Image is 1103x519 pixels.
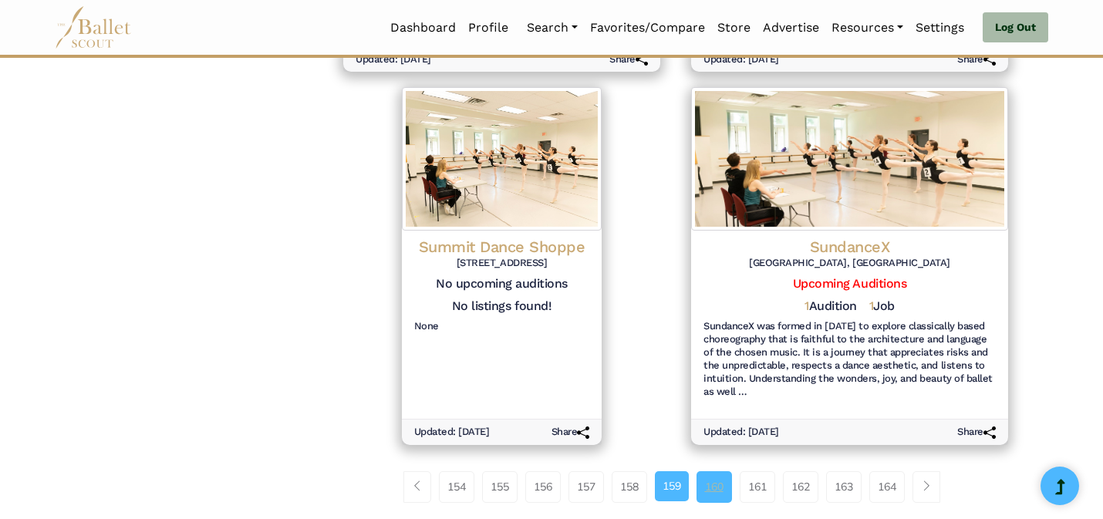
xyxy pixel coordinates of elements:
span: 1 [804,298,809,313]
a: Store [711,12,757,44]
h4: SundanceX [703,237,996,257]
a: 161 [740,471,775,502]
a: Advertise [757,12,825,44]
h5: No upcoming auditions [414,276,590,292]
a: 163 [826,471,862,502]
a: 155 [482,471,518,502]
a: 156 [525,471,561,502]
a: 159 [655,471,689,500]
span: 1 [869,298,874,313]
h6: Share [551,426,590,439]
h6: Share [957,53,996,66]
a: Settings [909,12,970,44]
nav: Page navigation example [403,471,949,502]
h6: None [414,320,590,333]
h6: SundanceX was formed in [DATE] to explore classically based choreography that is faithful to the ... [703,320,996,398]
a: Resources [825,12,909,44]
a: Search [521,12,584,44]
a: 154 [439,471,474,502]
a: Dashboard [384,12,462,44]
h5: No listings found! [452,298,551,315]
h6: Share [609,53,648,66]
h6: Updated: [DATE] [703,53,779,66]
h6: Updated: [DATE] [414,426,490,439]
h6: [GEOGRAPHIC_DATA], [GEOGRAPHIC_DATA] [703,257,996,270]
h5: Audition [804,298,857,315]
h6: [STREET_ADDRESS] [414,257,590,270]
a: 158 [612,471,647,502]
a: 160 [697,471,732,502]
a: Profile [462,12,514,44]
a: Favorites/Compare [584,12,711,44]
a: 164 [869,471,905,502]
a: 162 [783,471,818,502]
h4: Summit Dance Shoppe [414,237,590,257]
h6: Share [957,426,996,439]
h5: Job [869,298,895,315]
img: Logo [402,87,602,231]
h6: Updated: [DATE] [356,53,431,66]
img: Logo [691,87,1008,231]
a: Upcoming Auditions [793,276,906,291]
h6: Updated: [DATE] [703,426,779,439]
a: 157 [568,471,604,502]
a: Log Out [983,12,1048,43]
